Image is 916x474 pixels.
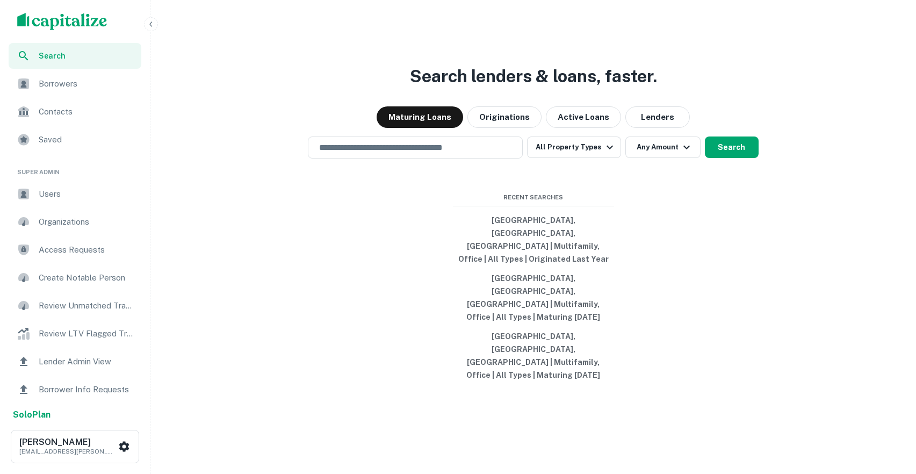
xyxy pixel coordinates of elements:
[453,269,614,327] button: [GEOGRAPHIC_DATA], [GEOGRAPHIC_DATA], [GEOGRAPHIC_DATA] | Multifamily, Office | All Types | Matur...
[9,127,141,153] a: Saved
[39,188,135,200] span: Users
[9,293,141,319] a: Review Unmatched Transactions
[13,408,51,421] a: SoloPlan
[705,137,759,158] button: Search
[9,209,141,235] a: Organizations
[527,137,621,158] button: All Property Types
[453,211,614,269] button: [GEOGRAPHIC_DATA], [GEOGRAPHIC_DATA], [GEOGRAPHIC_DATA] | Multifamily, Office | All Types | Origi...
[39,105,135,118] span: Contacts
[9,349,141,375] a: Lender Admin View
[9,181,141,207] a: Users
[862,388,916,440] iframe: Chat Widget
[19,438,116,447] h6: [PERSON_NAME]
[410,63,657,89] h3: Search lenders & loans, faster.
[9,155,141,181] li: Super Admin
[39,243,135,256] span: Access Requests
[39,77,135,90] span: Borrowers
[39,133,135,146] span: Saved
[9,265,141,291] a: Create Notable Person
[9,71,141,97] a: Borrowers
[39,50,135,62] span: Search
[625,106,690,128] button: Lenders
[546,106,621,128] button: Active Loans
[9,321,141,347] a: Review LTV Flagged Transactions
[39,299,135,312] span: Review Unmatched Transactions
[17,13,107,30] img: capitalize-logo.png
[9,99,141,125] a: Contacts
[19,447,116,456] p: [EMAIL_ADDRESS][PERSON_NAME][DOMAIN_NAME]
[11,430,139,463] button: [PERSON_NAME][EMAIL_ADDRESS][PERSON_NAME][DOMAIN_NAME]
[453,193,614,202] span: Recent Searches
[9,237,141,263] a: Access Requests
[13,410,51,420] strong: Solo Plan
[39,355,135,368] span: Lender Admin View
[9,43,141,69] a: Search
[377,106,463,128] button: Maturing Loans
[39,271,135,284] span: Create Notable Person
[453,327,614,385] button: [GEOGRAPHIC_DATA], [GEOGRAPHIC_DATA], [GEOGRAPHIC_DATA] | Multifamily, Office | All Types | Matur...
[39,383,135,396] span: Borrower Info Requests
[467,106,542,128] button: Originations
[625,137,701,158] button: Any Amount
[39,327,135,340] span: Review LTV Flagged Transactions
[9,377,141,403] a: Borrower Info Requests
[39,216,135,228] span: Organizations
